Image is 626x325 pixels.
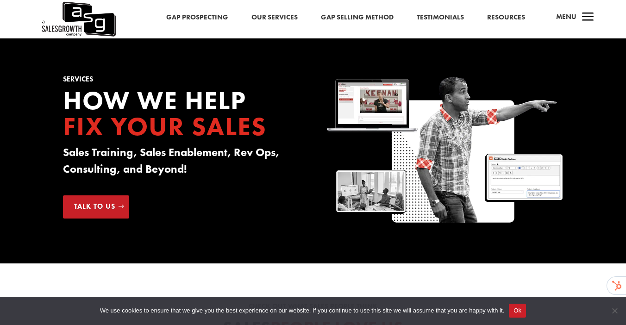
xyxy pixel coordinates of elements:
h1: Services [63,76,299,87]
span: Fix your Sales [63,110,267,143]
a: Gap Prospecting [166,12,228,24]
a: Our Services [251,12,298,24]
span: We use cookies to ensure that we give you the best experience on our website. If you continue to ... [100,306,504,315]
img: Sales Growth Keenan [327,76,563,226]
button: Ok [509,304,526,318]
span: Menu [556,12,576,21]
a: Talk to Us [63,195,129,219]
h3: Sales Training, Sales Enablement, Rev Ops, Consulting, and Beyond! [63,144,299,182]
a: Resources [487,12,525,24]
span: a [579,8,597,27]
h2: How we Help [63,87,299,144]
span: No [610,306,619,315]
a: Testimonials [417,12,464,24]
a: Gap Selling Method [321,12,394,24]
